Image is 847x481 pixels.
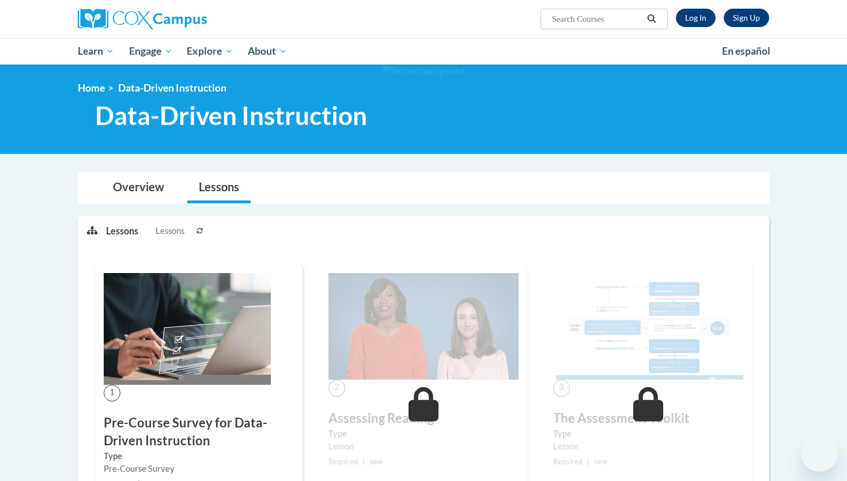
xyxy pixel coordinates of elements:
[643,12,660,26] button: Search
[551,12,643,26] input: Search Courses
[328,427,519,440] label: Type
[106,225,138,237] p: Lessons
[70,38,122,65] a: Learn
[118,82,226,94] span: Data-Driven Instruction
[328,273,519,380] img: Course Image
[104,450,294,463] label: Type
[78,9,297,29] a: Cox Campus
[187,173,251,203] a: Lessons
[714,39,778,63] a: En español
[328,380,345,396] span: 2
[104,463,294,475] div: Pre-Course Survey
[553,273,743,380] img: Course Image
[60,38,786,65] div: Main menu
[676,9,716,27] a: Log In
[104,414,294,450] h3: Pre-Course Survey for Data-Driven Instruction
[179,38,240,65] a: Explore
[722,45,770,57] span: En español
[78,82,105,94] a: Home
[553,457,583,466] span: Required
[328,457,358,466] span: Required
[248,44,287,58] span: About
[101,173,176,203] a: Overview
[95,100,367,131] span: Data-Driven Instruction
[383,65,464,78] img: Section background
[129,44,172,58] span: Engage
[187,44,233,58] span: Explore
[724,9,769,27] a: Register
[78,9,207,29] img: Cox Campus
[553,440,743,453] div: Lesson
[801,435,838,472] iframe: Button to launch messaging window
[328,410,519,427] h3: Assessing Reading
[104,273,271,385] img: Course Image
[553,427,743,440] label: Type
[553,380,570,396] span: 3
[587,457,589,466] span: |
[594,457,608,466] span: new
[362,457,365,466] span: |
[122,38,180,65] a: Engage
[78,44,114,58] span: Learn
[328,440,519,453] div: Lesson
[240,38,294,65] a: About
[553,410,743,427] h3: The Assessment Toolkit
[369,457,383,466] span: new
[104,385,120,402] span: 1
[156,225,184,237] span: Lessons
